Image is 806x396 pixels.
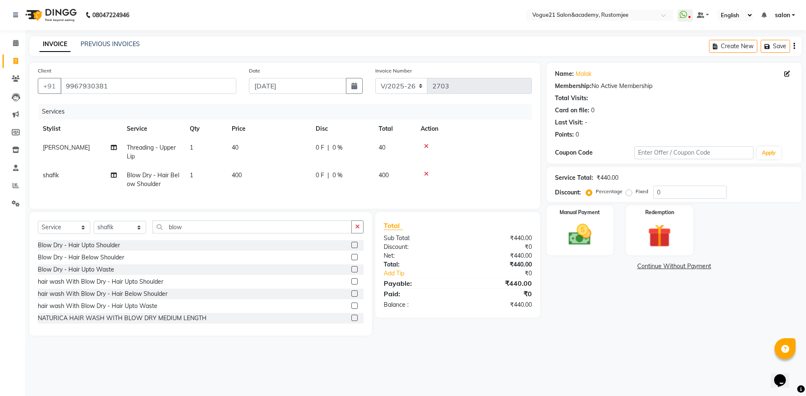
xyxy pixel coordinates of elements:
[636,188,648,195] label: Fixed
[471,269,538,278] div: ₹0
[316,171,324,180] span: 0 F
[555,82,793,91] div: No Active Membership
[38,241,120,250] div: Blow Dry - Hair Upto Shoulder
[771,362,798,388] iframe: chat widget
[311,119,374,138] th: Disc
[38,67,51,75] label: Client
[21,3,79,27] img: logo
[377,243,458,251] div: Discount:
[249,67,260,75] label: Date
[757,147,781,159] button: Apply
[555,106,589,115] div: Card on file:
[375,67,412,75] label: Invoice Number
[122,119,185,138] th: Service
[377,300,458,309] div: Balance :
[458,251,538,260] div: ₹440.00
[597,173,618,182] div: ₹440.00
[374,119,416,138] th: Total
[555,148,634,157] div: Coupon Code
[377,251,458,260] div: Net:
[232,171,242,179] span: 400
[641,221,678,250] img: _gift.svg
[458,243,538,251] div: ₹0
[39,104,538,119] div: Services
[458,300,538,309] div: ₹440.00
[555,173,593,182] div: Service Total:
[38,302,157,311] div: hair wash With Blow Dry - Hair Upto Waste
[377,269,471,278] a: Add Tip
[377,260,458,269] div: Total:
[645,209,674,216] label: Redemption
[185,119,227,138] th: Qty
[379,144,385,151] span: 40
[458,234,538,243] div: ₹440.00
[332,171,343,180] span: 0 %
[384,221,403,230] span: Total
[416,119,532,138] th: Action
[232,144,238,151] span: 40
[38,265,114,274] div: Blow Dry - Hair Upto Waste
[458,260,538,269] div: ₹440.00
[43,144,90,151] span: [PERSON_NAME]
[709,40,757,53] button: Create New
[379,171,389,179] span: 400
[634,146,754,159] input: Enter Offer / Coupon Code
[560,209,600,216] label: Manual Payment
[332,143,343,152] span: 0 %
[377,234,458,243] div: Sub Total:
[327,171,329,180] span: |
[38,290,167,298] div: hair wash With Blow Dry - Hair Below Shoulder
[38,78,61,94] button: +91
[585,118,587,127] div: -
[152,220,352,233] input: Search or Scan
[316,143,324,152] span: 0 F
[576,130,579,139] div: 0
[127,171,179,188] span: Blow Dry - Hair Below Shoulder
[190,171,193,179] span: 1
[591,106,594,115] div: 0
[377,278,458,288] div: Payable:
[555,70,574,78] div: Name:
[555,188,581,197] div: Discount:
[458,289,538,299] div: ₹0
[555,82,591,91] div: Membership:
[227,119,311,138] th: Price
[555,130,574,139] div: Points:
[548,262,800,271] a: Continue Without Payment
[43,171,59,179] span: shafik
[60,78,236,94] input: Search by Name/Mobile/Email/Code
[92,3,129,27] b: 08047224946
[555,118,583,127] div: Last Visit:
[38,119,122,138] th: Stylist
[561,221,599,248] img: _cash.svg
[458,278,538,288] div: ₹440.00
[775,11,790,20] span: salon
[38,277,163,286] div: hair wash With Blow Dry - Hair Upto Shoulder
[327,143,329,152] span: |
[576,70,591,78] a: Malak
[38,253,124,262] div: Blow Dry - Hair Below Shoulder
[38,314,207,323] div: NATURICA HAIR WASH WITH BLOW DRY MEDIUM LENGTH
[761,40,790,53] button: Save
[555,94,588,103] div: Total Visits:
[190,144,193,151] span: 1
[127,144,176,160] span: Threading - Upper Lip
[377,289,458,299] div: Paid:
[39,37,71,52] a: INVOICE
[596,188,623,195] label: Percentage
[81,40,140,48] a: PREVIOUS INVOICES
